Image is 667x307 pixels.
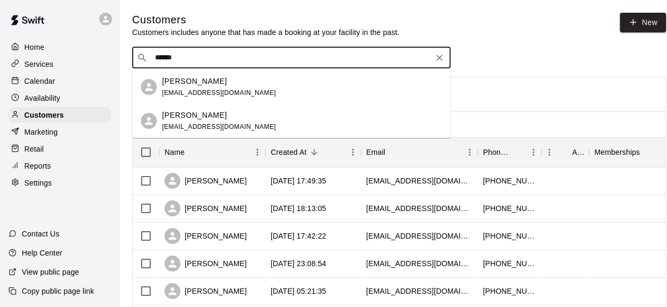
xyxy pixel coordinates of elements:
a: New [620,13,665,32]
p: View public page [22,267,79,277]
div: +19402845761 [483,176,536,186]
div: 2025-08-05 23:08:54 [271,258,326,269]
div: martharerlandson@gmail.com [366,203,472,214]
p: Customers [24,110,64,120]
div: +19407361550 [483,203,536,214]
p: Help Center [22,248,62,258]
a: Home [8,39,111,55]
div: [PERSON_NAME] [164,200,247,216]
div: +15593269133 [483,258,536,269]
div: 2025-08-05 05:21:35 [271,286,326,296]
div: 2025-08-06 17:42:22 [271,231,326,241]
span: [EMAIL_ADDRESS][DOMAIN_NAME] [162,89,276,97]
div: [PERSON_NAME] [164,228,247,244]
div: shasta.dstephens@gmail.com [366,231,472,241]
button: Sort [510,145,525,160]
a: Calendar [8,73,111,89]
div: Age [572,137,584,167]
div: 2025-08-08 18:13:05 [271,203,326,214]
button: Sort [307,145,322,160]
div: breguinn19@yahoo.com [366,258,472,269]
div: Phone Number [478,137,541,167]
p: [PERSON_NAME] [162,110,227,121]
span: [EMAIL_ADDRESS][DOMAIN_NAME] [162,123,276,130]
div: Phone Number [483,137,510,167]
p: Customers includes anyone that has made a booking at your facility in the past. [132,27,400,38]
div: Search customers by name or email [132,47,451,68]
button: Sort [640,145,655,160]
div: Damon Erlandson [141,113,157,129]
p: Marketing [24,127,58,137]
p: Services [24,59,54,69]
p: Calendar [24,76,55,86]
div: [PERSON_NAME] [164,173,247,189]
h5: Customers [132,13,400,27]
div: 2025-08-13 17:49:35 [271,176,326,186]
button: Menu [345,144,361,160]
div: Age [541,137,589,167]
a: Retail [8,141,111,157]
button: Menu [249,144,265,160]
div: jordaniacino@gmail.com [366,286,472,296]
p: Settings [24,178,52,188]
p: Copy public page link [22,286,94,296]
div: [PERSON_NAME] [164,256,247,271]
div: +19403909322 [483,231,536,241]
button: Sort [385,145,400,160]
button: Menu [525,144,541,160]
p: Availability [24,93,60,103]
a: Settings [8,175,111,191]
p: [PERSON_NAME] [162,76,227,87]
div: Memberships [594,137,640,167]
div: +19402849250 [483,286,536,296]
p: Reports [24,161,51,171]
a: Marketing [8,124,111,140]
div: Email [361,137,478,167]
button: Clear [432,50,447,65]
div: Email [366,137,385,167]
button: Menu [541,144,557,160]
div: Martha Erlandson [141,79,157,95]
a: Customers [8,107,111,123]
div: Name [164,137,185,167]
button: Menu [462,144,478,160]
p: Contact Us [22,229,59,239]
div: Name [159,137,265,167]
div: ashlyndpugh@yahoo.com [366,176,472,186]
a: Services [8,56,111,72]
a: Reports [8,158,111,174]
p: Home [24,42,45,52]
p: Retail [24,144,44,154]
button: Sort [185,145,200,160]
a: Availability [8,90,111,106]
div: [PERSON_NAME] [164,283,247,299]
div: Created At [271,137,307,167]
div: Created At [265,137,361,167]
button: Sort [557,145,572,160]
